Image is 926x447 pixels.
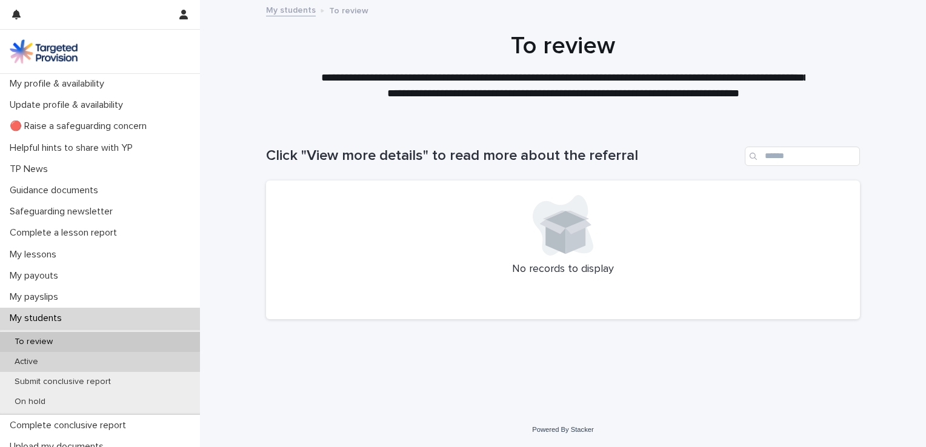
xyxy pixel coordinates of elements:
p: My payslips [5,291,68,303]
input: Search [745,147,860,166]
p: No records to display [281,263,845,276]
p: My students [5,313,72,324]
h1: To review [266,31,860,61]
p: 🔴 Raise a safeguarding concern [5,121,156,132]
p: My payouts [5,270,68,282]
p: My profile & availability [5,78,114,90]
img: M5nRWzHhSzIhMunXDL62 [10,39,78,64]
p: Active [5,357,48,367]
p: Complete a lesson report [5,227,127,239]
p: Update profile & availability [5,99,133,111]
p: Safeguarding newsletter [5,206,122,217]
p: To review [329,3,368,16]
p: Submit conclusive report [5,377,121,387]
a: My students [266,2,316,16]
a: Powered By Stacker [532,426,593,433]
p: To review [5,337,62,347]
p: My lessons [5,249,66,260]
p: Guidance documents [5,185,108,196]
p: On hold [5,397,55,407]
h1: Click "View more details" to read more about the referral [266,147,740,165]
p: Helpful hints to share with YP [5,142,142,154]
p: TP News [5,164,58,175]
p: Complete conclusive report [5,420,136,431]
